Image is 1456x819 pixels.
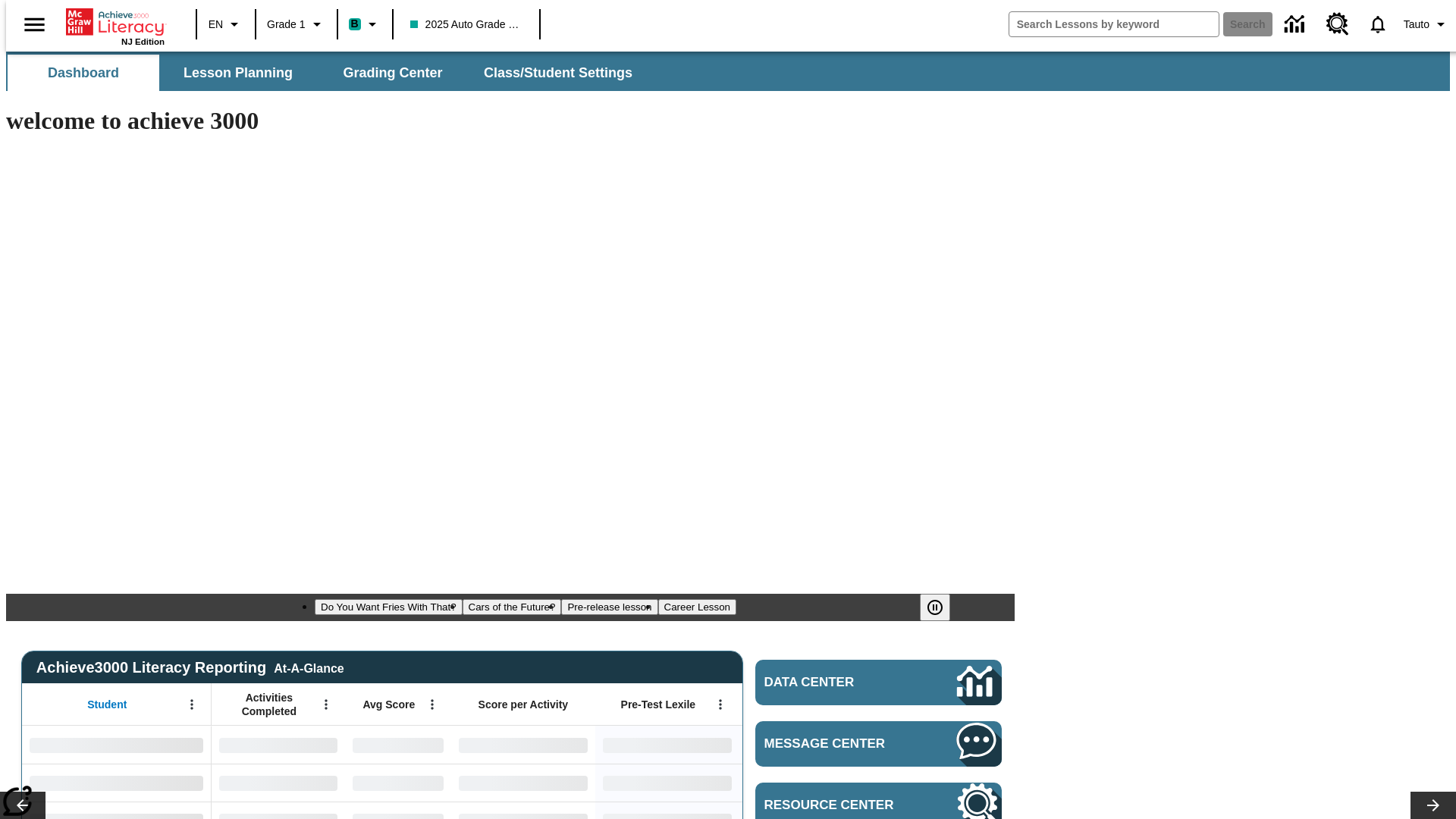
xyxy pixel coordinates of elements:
[764,736,912,752] span: Message Center
[343,11,388,38] button: Boost Class color is teal. Change class color
[162,55,314,91] button: Lesson Planning
[87,698,127,711] span: Student
[6,107,1015,135] h1: welcome to achieve 3000
[267,17,306,33] span: Grade 1
[317,55,469,91] button: Grading Center
[658,599,736,615] button: Slide 4 Career Lesson
[209,17,223,33] span: EN
[274,659,344,676] div: At-A-Glance
[345,726,451,764] div: No Data,
[764,798,912,813] span: Resource Center
[421,693,444,716] button: Open Menu
[343,64,442,82] span: Grading Center
[1276,4,1317,45] a: Data Center
[920,594,950,621] button: Pause
[261,11,332,38] button: Grade: Grade 1, Select a grade
[212,726,345,764] div: No Data,
[463,599,562,615] button: Slide 2 Cars of the Future?
[1358,5,1398,44] a: Notifications
[764,675,906,690] span: Data Center
[315,599,463,615] button: Slide 1 Do You Want Fries With That?
[12,2,57,47] button: Open side menu
[484,64,632,82] span: Class/Student Settings
[180,693,203,716] button: Open Menu
[8,55,159,91] button: Dashboard
[479,698,569,711] span: Score per Activity
[36,659,344,676] span: Achieve3000 Literacy Reporting
[48,64,119,82] span: Dashboard
[621,698,696,711] span: Pre-Test Lexile
[345,764,451,802] div: No Data,
[1410,792,1456,819] button: Lesson carousel, Next
[362,698,415,711] span: Avg Score
[410,17,522,33] span: 2025 Auto Grade 1 A
[184,64,293,82] span: Lesson Planning
[121,37,165,46] span: NJ Edition
[6,55,646,91] div: SubNavbar
[920,594,965,621] div: Pause
[66,5,165,46] div: Home
[202,11,250,38] button: Language: EN, Select a language
[709,693,732,716] button: Open Menu
[1398,11,1456,38] button: Profile/Settings
[1317,4,1358,45] a: Resource Center, Will open in new tab
[755,660,1002,705] a: Data Center
[66,7,165,37] a: Home
[1009,12,1219,36] input: search field
[755,721,1002,767] a: Message Center
[219,691,319,718] span: Activities Completed
[6,52,1450,91] div: SubNavbar
[561,599,657,615] button: Slide 3 Pre-release lesson
[472,55,645,91] button: Class/Student Settings
[1404,17,1429,33] span: Tauto
[315,693,337,716] button: Open Menu
[351,14,359,33] span: B
[212,764,345,802] div: No Data,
